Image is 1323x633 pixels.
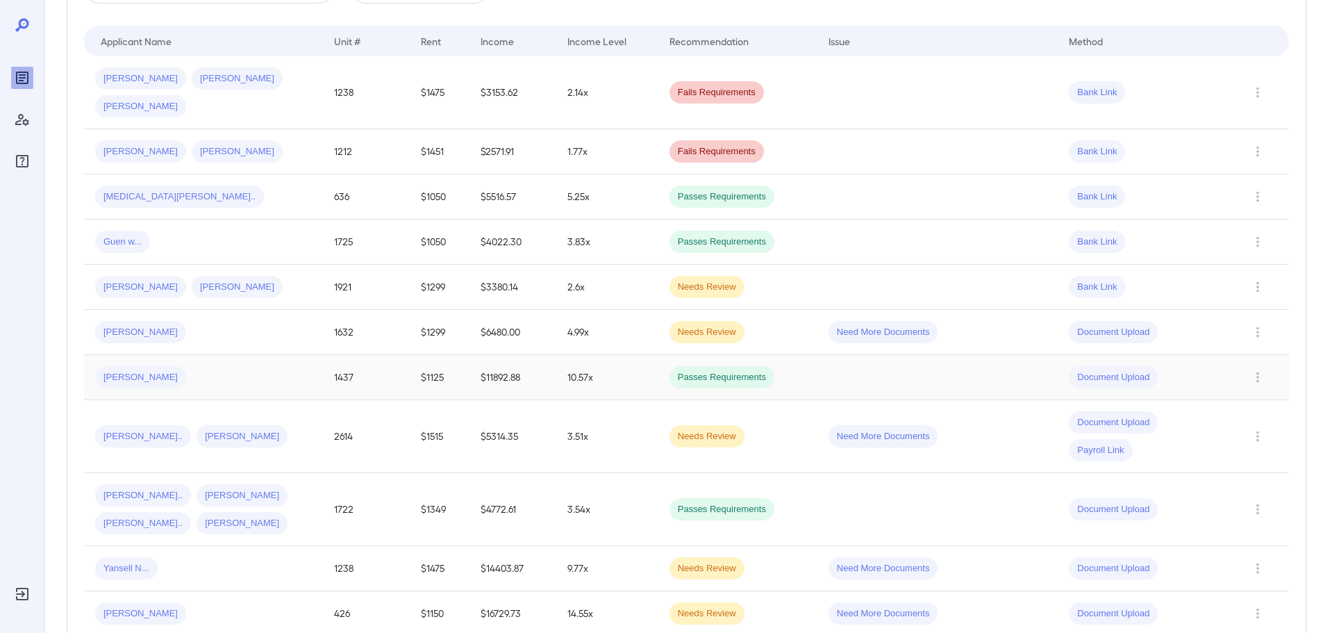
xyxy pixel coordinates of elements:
span: Document Upload [1069,416,1158,429]
span: Guen w... [95,236,150,249]
span: Payroll Link [1069,444,1132,457]
button: Row Actions [1247,276,1269,298]
span: [PERSON_NAME] [197,430,288,443]
td: $14403.87 [469,546,556,591]
span: [PERSON_NAME] [192,145,283,158]
span: Document Upload [1069,562,1158,575]
div: Issue [829,33,851,49]
span: Passes Requirements [669,371,774,384]
div: Method [1069,33,1103,49]
td: 1632 [323,310,410,355]
button: Row Actions [1247,231,1269,253]
span: Needs Review [669,281,744,294]
span: [PERSON_NAME] [95,100,186,113]
div: Recommendation [669,33,749,49]
span: Document Upload [1069,607,1158,620]
span: Fails Requirements [669,145,764,158]
button: Row Actions [1247,140,1269,163]
td: 4.99x [556,310,658,355]
div: Income [481,33,514,49]
td: 10.57x [556,355,658,400]
td: $1451 [410,129,469,174]
td: $3380.14 [469,265,556,310]
td: 2.14x [556,56,658,129]
td: $6480.00 [469,310,556,355]
td: 9.77x [556,546,658,591]
span: Need More Documents [829,326,938,339]
span: Needs Review [669,430,744,443]
span: Passes Requirements [669,503,774,516]
td: $1475 [410,56,469,129]
td: 636 [323,174,410,220]
button: Row Actions [1247,186,1269,208]
td: $3153.62 [469,56,556,129]
span: [PERSON_NAME].. [95,517,191,530]
div: Rent [421,33,443,49]
td: 1921 [323,265,410,310]
span: Need More Documents [829,430,938,443]
span: Bank Link [1069,86,1125,99]
button: Row Actions [1247,498,1269,520]
td: $1475 [410,546,469,591]
span: Yansell N... [95,562,158,575]
td: $5314.35 [469,400,556,473]
td: 1.77x [556,129,658,174]
span: Passes Requirements [669,190,774,204]
span: Bank Link [1069,236,1125,249]
td: 2614 [323,400,410,473]
td: $1050 [410,174,469,220]
span: Needs Review [669,326,744,339]
td: 1212 [323,129,410,174]
span: [PERSON_NAME] [197,489,288,502]
div: Log Out [11,583,33,605]
span: Document Upload [1069,326,1158,339]
span: Document Upload [1069,371,1158,384]
span: Needs Review [669,607,744,620]
div: Manage Users [11,108,33,131]
td: $5516.57 [469,174,556,220]
td: $2571.91 [469,129,556,174]
button: Row Actions [1247,425,1269,447]
button: Row Actions [1247,557,1269,579]
span: Bank Link [1069,281,1125,294]
span: Need More Documents [829,607,938,620]
span: Bank Link [1069,190,1125,204]
td: 3.51x [556,400,658,473]
td: $1299 [410,265,469,310]
button: Row Actions [1247,321,1269,343]
td: 1238 [323,56,410,129]
span: [MEDICAL_DATA][PERSON_NAME].. [95,190,264,204]
span: [PERSON_NAME] [95,326,186,339]
div: Reports [11,67,33,89]
td: $4022.30 [469,220,556,265]
span: [PERSON_NAME].. [95,489,191,502]
div: Income Level [567,33,626,49]
span: Need More Documents [829,562,938,575]
button: Row Actions [1247,366,1269,388]
td: $4772.61 [469,473,556,546]
td: $1299 [410,310,469,355]
div: FAQ [11,150,33,172]
span: [PERSON_NAME] [197,517,288,530]
span: [PERSON_NAME] [192,72,283,85]
td: 3.54x [556,473,658,546]
button: Row Actions [1247,81,1269,104]
div: Applicant Name [101,33,172,49]
td: $11892.88 [469,355,556,400]
td: 1437 [323,355,410,400]
span: [PERSON_NAME] [95,145,186,158]
span: [PERSON_NAME] [95,371,186,384]
td: 1238 [323,546,410,591]
td: 5.25x [556,174,658,220]
td: 1725 [323,220,410,265]
span: Fails Requirements [669,86,764,99]
button: Row Actions [1247,602,1269,625]
span: [PERSON_NAME] [95,72,186,85]
span: [PERSON_NAME].. [95,430,191,443]
div: Unit # [334,33,360,49]
td: 1722 [323,473,410,546]
span: Bank Link [1069,145,1125,158]
td: $1349 [410,473,469,546]
td: $1050 [410,220,469,265]
td: $1515 [410,400,469,473]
